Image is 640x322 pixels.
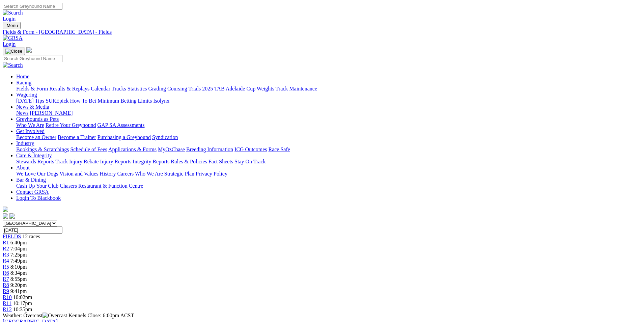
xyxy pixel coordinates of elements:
[234,146,267,152] a: ICG Outcomes
[91,86,110,91] a: Calendar
[16,116,59,122] a: Greyhounds as Pets
[98,134,151,140] a: Purchasing a Greyhound
[49,86,89,91] a: Results & Replays
[3,294,12,300] a: R10
[3,252,9,258] a: R3
[60,183,143,189] a: Chasers Restaurant & Function Centre
[16,86,637,92] div: Racing
[148,86,166,91] a: Grading
[16,98,44,104] a: [DATE] Tips
[208,159,233,164] a: Fact Sheets
[16,146,69,152] a: Bookings & Scratchings
[202,86,255,91] a: 2025 TAB Adelaide Cup
[100,159,131,164] a: Injury Reports
[16,74,29,79] a: Home
[70,146,107,152] a: Schedule of Fees
[16,183,637,189] div: Bar & Dining
[257,86,274,91] a: Weights
[3,10,23,16] img: Search
[13,300,32,306] span: 10:17pm
[117,171,134,177] a: Careers
[46,98,68,104] a: SUREpick
[3,62,23,68] img: Search
[16,86,48,91] a: Fields & Form
[16,122,637,128] div: Greyhounds as Pets
[10,252,27,258] span: 7:25pm
[98,98,152,104] a: Minimum Betting Limits
[16,183,58,189] a: Cash Up Your Club
[3,300,11,306] a: R11
[10,270,27,276] span: 8:34pm
[3,16,16,22] a: Login
[3,29,637,35] a: Fields & Form - [GEOGRAPHIC_DATA] - Fields
[3,313,68,318] span: Weather: Overcast
[16,134,637,140] div: Get Involved
[3,270,9,276] a: R6
[26,47,32,53] img: logo-grsa-white.png
[3,258,9,264] a: R4
[3,306,12,312] a: R12
[268,146,290,152] a: Race Safe
[16,128,45,134] a: Get Involved
[70,98,96,104] a: How To Bet
[3,234,21,239] a: FIELDS
[3,288,9,294] a: R9
[234,159,266,164] a: Stay On Track
[167,86,187,91] a: Coursing
[3,35,23,41] img: GRSA
[10,264,27,270] span: 8:10pm
[16,153,52,158] a: Care & Integrity
[5,49,22,54] img: Close
[16,140,34,146] a: Industry
[196,171,227,177] a: Privacy Policy
[16,146,637,153] div: Industry
[16,92,37,98] a: Wagering
[153,98,169,104] a: Isolynx
[10,282,27,288] span: 9:20pm
[16,171,58,177] a: We Love Our Dogs
[9,213,15,219] img: twitter.svg
[3,226,62,234] input: Select date
[16,80,31,85] a: Racing
[3,22,21,29] button: Toggle navigation
[16,98,637,104] div: Wagering
[164,171,194,177] a: Strategic Plan
[100,171,116,177] a: History
[112,86,126,91] a: Tracks
[3,41,16,47] a: Login
[7,23,18,28] span: Menu
[16,165,30,170] a: About
[10,276,27,282] span: 8:55pm
[3,3,62,10] input: Search
[135,171,163,177] a: Who We Are
[3,282,9,288] a: R8
[3,246,9,251] span: R2
[276,86,317,91] a: Track Maintenance
[188,86,201,91] a: Trials
[16,159,637,165] div: Care & Integrity
[186,146,233,152] a: Breeding Information
[3,240,9,245] a: R1
[30,110,73,116] a: [PERSON_NAME]
[10,288,27,294] span: 9:41pm
[3,264,9,270] a: R5
[3,207,8,212] img: logo-grsa-white.png
[16,104,49,110] a: News & Media
[58,134,96,140] a: Become a Trainer
[10,258,27,264] span: 7:49pm
[16,195,61,201] a: Login To Blackbook
[98,122,145,128] a: GAP SA Assessments
[10,240,27,245] span: 6:40pm
[43,313,67,319] img: Overcast
[108,146,157,152] a: Applications & Forms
